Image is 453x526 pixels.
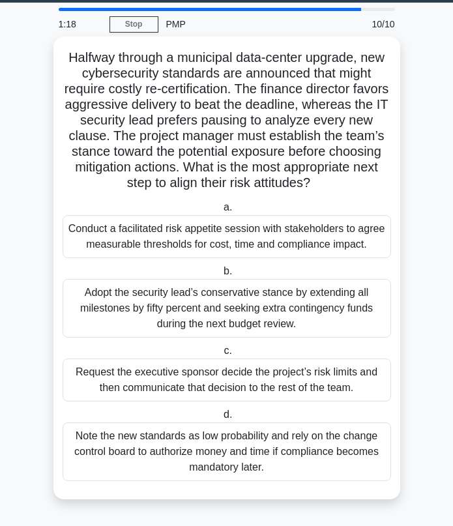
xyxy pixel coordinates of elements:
[344,11,403,37] div: 10/10
[110,16,158,33] a: Stop
[224,409,232,420] span: d.
[63,358,391,402] div: Request the executive sponsor decide the project’s risk limits and then communicate that decision...
[224,265,232,276] span: b.
[51,11,110,37] div: 1:18
[63,215,391,258] div: Conduct a facilitated risk appetite session with stakeholders to agree measurable thresholds for ...
[61,50,392,192] h5: Halfway through a municipal data-center upgrade, new cybersecurity standards are announced that m...
[224,201,232,212] span: a.
[63,422,391,481] div: Note the new standards as low probability and rely on the change control board to authorize money...
[158,11,344,37] div: PMP
[63,279,391,338] div: Adopt the security lead’s conservative stance by extending all milestones by fifty percent and se...
[224,345,232,356] span: c.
